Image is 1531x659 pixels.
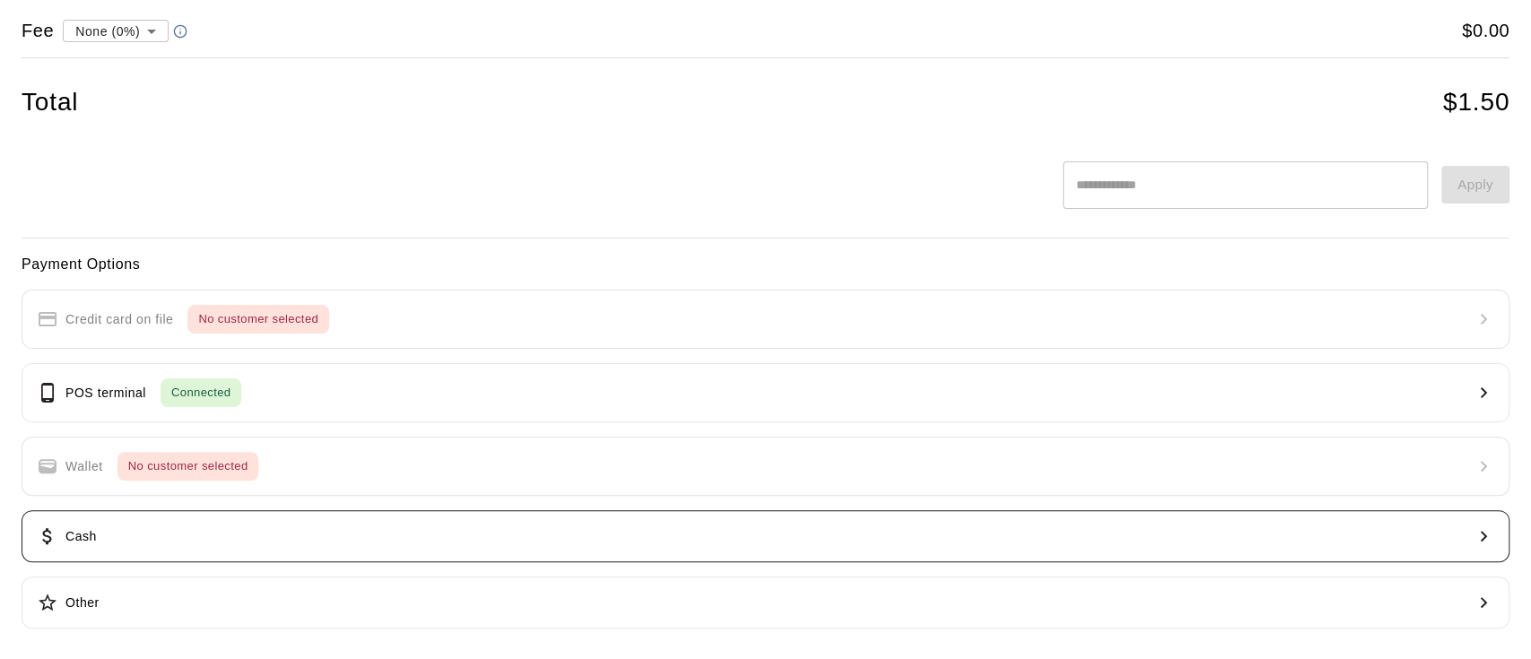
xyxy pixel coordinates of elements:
h5: Fee [22,19,54,43]
button: Cash [22,510,1509,562]
h6: Payment Options [22,253,1509,276]
h4: $ 1.50 [1443,87,1509,118]
button: POS terminalConnected [22,363,1509,422]
h4: Total [22,87,78,118]
p: POS terminal [65,384,146,403]
span: Connected [161,383,241,403]
p: Other [65,594,100,612]
h5: $ 0.00 [1462,19,1509,43]
div: None (0%) [63,14,169,48]
button: Other [22,577,1509,629]
p: Cash [65,527,97,546]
